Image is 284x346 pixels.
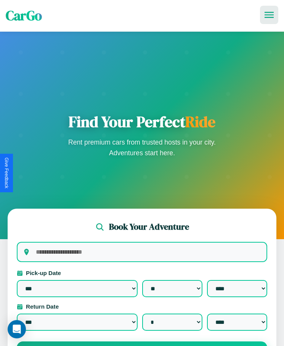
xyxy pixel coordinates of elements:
span: Ride [185,111,215,132]
span: CarGo [6,6,42,25]
label: Pick-up Date [17,270,267,276]
div: Open Intercom Messenger [8,320,26,338]
label: Return Date [17,303,267,310]
p: Rent premium cars from trusted hosts in your city. Adventures start here. [66,137,218,158]
h2: Book Your Adventure [109,221,189,233]
h1: Find Your Perfect [66,113,218,131]
div: Give Feedback [4,158,9,188]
